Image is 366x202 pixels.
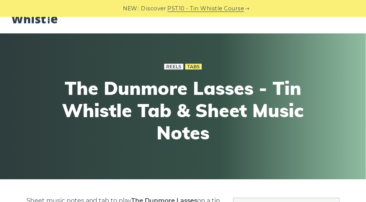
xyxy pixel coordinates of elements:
a: PST10 - Tin Whistle Course [168,4,244,13]
a: Tabs [185,64,202,70]
span: Discover [141,4,167,13]
a: Reels [164,64,183,70]
h1: The Dunmore Lasses - Tin Whistle Tab & Sheet Music Notes [42,77,324,144]
span: NEW: [123,4,139,13]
